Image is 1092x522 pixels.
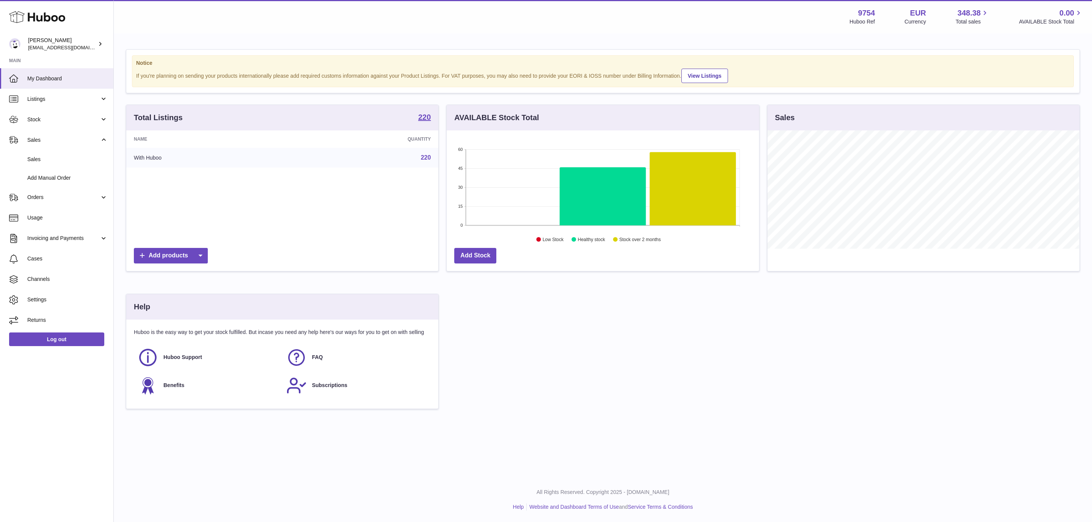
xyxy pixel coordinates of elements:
span: Subscriptions [312,382,347,389]
h3: AVAILABLE Stock Total [454,113,539,123]
text: 45 [458,166,463,171]
span: Add Manual Order [27,174,108,182]
span: FAQ [312,354,323,361]
th: Name [126,130,291,148]
text: 60 [458,147,463,152]
span: Listings [27,96,100,103]
span: Cases [27,255,108,262]
li: and [527,503,693,511]
th: Quantity [291,130,438,148]
a: Benefits [138,375,279,396]
a: Log out [9,332,104,346]
text: 0 [461,223,463,227]
span: My Dashboard [27,75,108,82]
span: Settings [27,296,108,303]
a: 220 [418,113,431,122]
text: Stock over 2 months [620,237,661,242]
a: FAQ [286,347,427,368]
a: 220 [421,154,431,161]
span: Invoicing and Payments [27,235,100,242]
span: 0.00 [1059,8,1074,18]
div: [PERSON_NAME] [28,37,96,51]
span: Huboo Support [163,354,202,361]
p: Huboo is the easy way to get your stock fulfilled. But incase you need any help here's our ways f... [134,329,431,336]
span: Sales [27,156,108,163]
strong: 220 [418,113,431,121]
a: Add Stock [454,248,496,263]
strong: 9754 [858,8,875,18]
span: 348.38 [957,8,981,18]
h3: Total Listings [134,113,183,123]
span: Usage [27,214,108,221]
span: Sales [27,136,100,144]
a: Website and Dashboard Terms of Use [529,504,619,510]
span: Returns [27,317,108,324]
text: Low Stock [543,237,564,242]
strong: EUR [910,8,926,18]
a: View Listings [681,69,728,83]
a: Service Terms & Conditions [628,504,693,510]
h3: Sales [775,113,795,123]
span: Channels [27,276,108,283]
span: Total sales [955,18,989,25]
a: Subscriptions [286,375,427,396]
span: Orders [27,194,100,201]
text: Healthy stock [578,237,606,242]
span: [EMAIL_ADDRESS][DOMAIN_NAME] [28,44,111,50]
a: Add products [134,248,208,263]
span: Benefits [163,382,184,389]
div: Currency [905,18,926,25]
a: 348.38 Total sales [955,8,989,25]
img: info@fieldsluxury.london [9,38,20,50]
div: Huboo Ref [850,18,875,25]
text: 30 [458,185,463,190]
a: Huboo Support [138,347,279,368]
span: Stock [27,116,100,123]
div: If you're planning on sending your products internationally please add required customs informati... [136,67,1070,83]
p: All Rights Reserved. Copyright 2025 - [DOMAIN_NAME] [120,489,1086,496]
td: With Huboo [126,148,291,168]
text: 15 [458,204,463,208]
span: AVAILABLE Stock Total [1019,18,1083,25]
a: Help [513,504,524,510]
strong: Notice [136,60,1070,67]
h3: Help [134,302,150,312]
a: 0.00 AVAILABLE Stock Total [1019,8,1083,25]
